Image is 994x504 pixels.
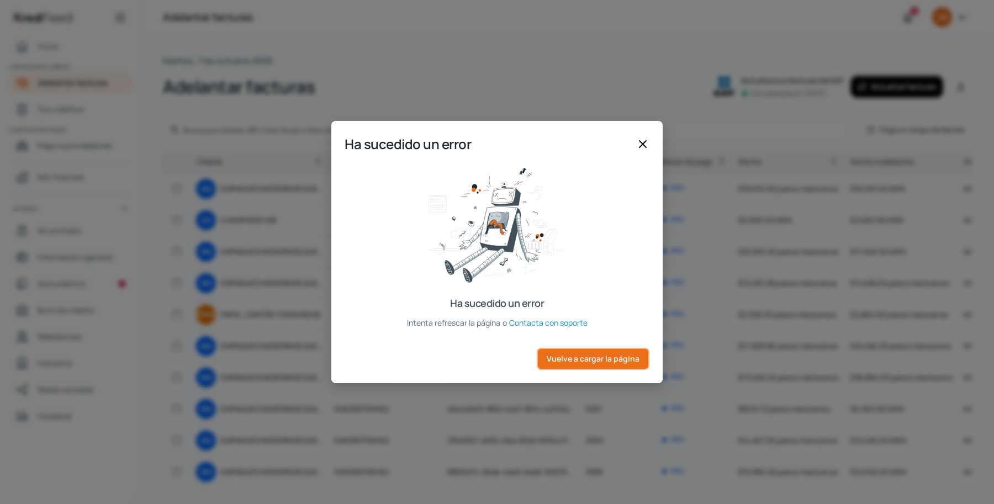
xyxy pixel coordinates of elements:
[503,317,507,328] font: o
[407,317,500,328] font: Intenta refrescar la página
[450,296,544,310] font: Ha sucedido un error
[345,135,471,153] font: Ha sucedido un error
[509,317,588,328] font: Contacta con soporte
[547,353,639,364] font: Vuelve a cargar la página
[537,348,649,370] button: Vuelve a cargar la página
[428,168,566,283] img: Ha sucedido un error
